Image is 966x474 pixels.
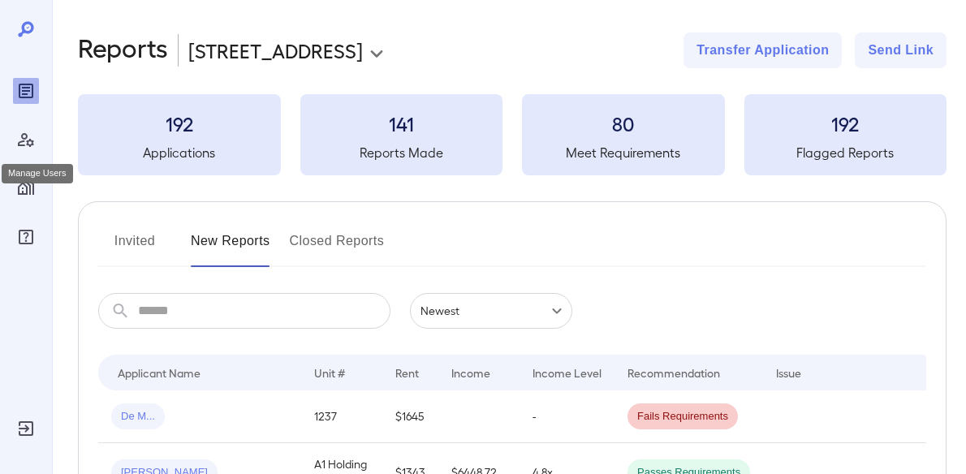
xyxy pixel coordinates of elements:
[13,175,39,201] div: Manage Properties
[111,409,165,424] span: De M...
[522,143,725,162] h5: Meet Requirements
[301,390,382,443] td: 1237
[395,363,421,382] div: Rent
[520,390,615,443] td: -
[776,363,802,382] div: Issue
[78,143,281,162] h5: Applications
[744,110,947,136] h3: 192
[13,127,39,153] div: Manage Users
[314,363,345,382] div: Unit #
[744,143,947,162] h5: Flagged Reports
[300,110,503,136] h3: 141
[118,363,201,382] div: Applicant Name
[13,78,39,104] div: Reports
[382,390,438,443] td: $1645
[522,110,725,136] h3: 80
[78,110,281,136] h3: 192
[191,228,270,267] button: New Reports
[855,32,947,68] button: Send Link
[684,32,842,68] button: Transfer Application
[410,293,572,329] div: Newest
[188,37,363,63] p: [STREET_ADDRESS]
[451,363,490,382] div: Income
[13,224,39,250] div: FAQ
[290,228,385,267] button: Closed Reports
[2,164,73,183] div: Manage Users
[98,228,171,267] button: Invited
[13,416,39,442] div: Log Out
[300,143,503,162] h5: Reports Made
[533,363,602,382] div: Income Level
[627,409,738,424] span: Fails Requirements
[78,94,947,175] summary: 192Applications141Reports Made80Meet Requirements192Flagged Reports
[78,32,168,68] h2: Reports
[627,363,720,382] div: Recommendation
